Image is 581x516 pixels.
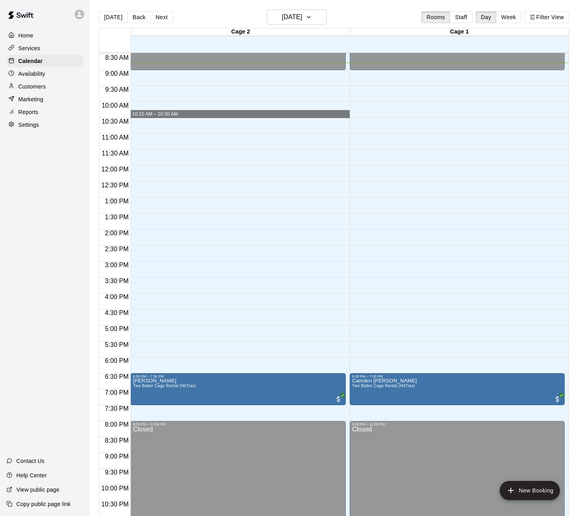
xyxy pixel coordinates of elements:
p: Copy public page link [16,500,71,508]
a: Reports [6,106,83,118]
span: 10:15 AM – 10:30 AM [132,111,178,117]
span: 10:00 PM [99,485,130,492]
div: Cage 1 [350,28,569,36]
p: Marketing [18,95,43,103]
span: 4:30 PM [103,309,131,316]
div: Cage 2 [131,28,350,36]
button: Week [496,11,521,23]
p: Services [18,44,40,52]
a: Settings [6,119,83,131]
button: Day [476,11,496,23]
span: 10:30 AM [100,118,131,125]
span: 7:00 PM [103,389,131,396]
span: 5:00 PM [103,325,131,332]
span: Two Batter Cage Rental (HitTrax) [352,384,415,388]
span: 9:00 PM [103,453,131,460]
p: Settings [18,121,39,129]
div: 8:00 PM – 11:59 PM [352,422,562,426]
span: 10:30 PM [99,501,130,508]
a: Customers [6,81,83,93]
a: Marketing [6,93,83,105]
a: Calendar [6,55,83,67]
span: All customers have paid [553,395,561,403]
span: 11:00 AM [100,134,131,141]
p: Contact Us [16,457,45,465]
span: 3:30 PM [103,278,131,284]
span: 9:30 AM [103,86,131,93]
span: 5:30 PM [103,341,131,348]
span: 9:00 AM [103,70,131,77]
span: 6:30 PM [103,373,131,380]
span: 8:00 PM [103,421,131,428]
button: Back [127,11,151,23]
button: [DATE] [99,11,128,23]
span: 9:30 PM [103,469,131,476]
button: Staff [450,11,473,23]
a: Availability [6,68,83,80]
p: Customers [18,83,46,91]
span: 3:00 PM [103,262,131,268]
span: 12:00 PM [99,166,130,173]
p: Reports [18,108,38,116]
button: Next [150,11,173,23]
button: [DATE] [267,10,327,25]
button: add [500,481,560,500]
p: Home [18,32,33,39]
span: 1:00 PM [103,198,131,205]
h6: [DATE] [282,12,302,23]
button: Rooms [421,11,450,23]
span: 1:30 PM [103,214,131,221]
span: 10:00 AM [100,102,131,109]
span: 6:00 PM [103,357,131,364]
span: 12:30 PM [99,182,130,189]
span: 2:00 PM [103,230,131,236]
p: Help Center [16,471,47,479]
div: 6:30 PM – 7:30 PM [352,374,562,378]
p: View public page [16,486,59,494]
a: Home [6,30,83,41]
span: 7:30 PM [103,405,131,412]
p: Availability [18,70,45,78]
span: 8:30 AM [103,54,131,61]
a: Services [6,42,83,54]
p: Calendar [18,57,43,65]
span: 4:00 PM [103,293,131,300]
div: 6:30 PM – 7:30 PM: Camden Pfeifle [350,373,565,405]
span: 8:30 PM [103,437,131,444]
button: Filter View [524,11,569,23]
span: 2:30 PM [103,246,131,252]
span: 11:30 AM [100,150,131,157]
